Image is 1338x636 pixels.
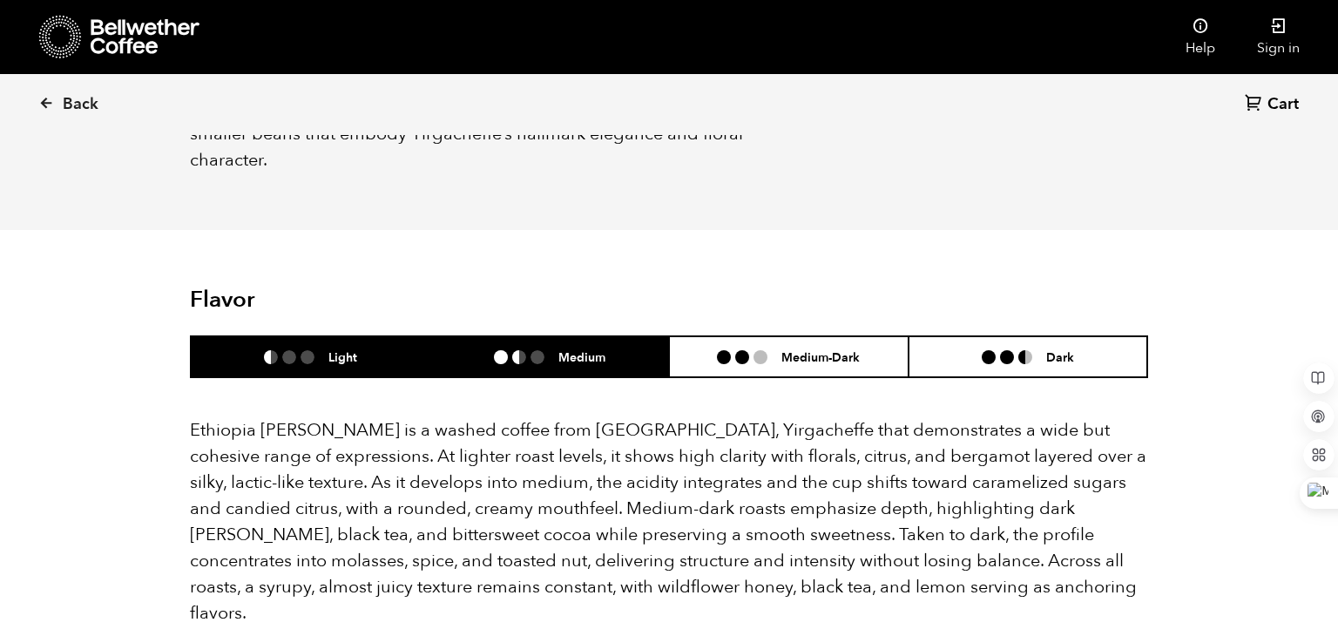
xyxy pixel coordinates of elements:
[781,349,860,364] h6: Medium-Dark
[190,417,1148,626] p: Ethiopia [PERSON_NAME] is a washed coffee from [GEOGRAPHIC_DATA], Yirgacheffe that demonstrates a...
[190,287,510,314] h2: Flavor
[1267,94,1299,115] span: Cart
[63,94,98,115] span: Back
[1046,349,1074,364] h6: Dark
[1245,93,1303,117] a: Cart
[328,349,357,364] h6: Light
[558,349,605,364] h6: Medium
